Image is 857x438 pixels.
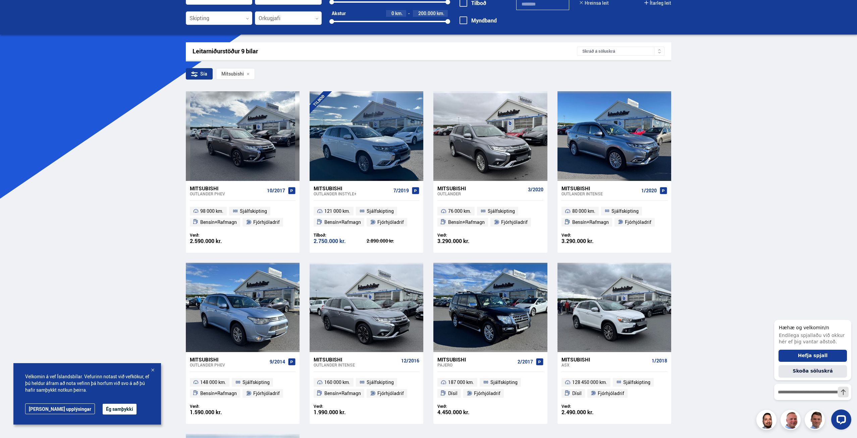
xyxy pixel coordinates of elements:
[769,307,854,435] iframe: LiveChat chat widget
[314,362,398,367] div: Outlander INTENSE
[367,239,420,243] div: 2.890.000 kr.
[561,233,614,238] div: Verð:
[448,218,485,226] span: Bensín+Rafmagn
[474,389,500,397] span: Fjórhjóladrif
[625,218,651,226] span: Fjórhjóladrif
[557,352,671,424] a: Mitsubishi ASX 1/2018 128 450 000 km. Sjálfskipting Dísil Fjórhjóladrif Verð: 2.490.000 kr.
[437,233,490,238] div: Verð:
[490,378,518,386] span: Sjálfskipting
[433,352,547,424] a: Mitsubishi PAJERO 2/2017 187 000 km. Sjálfskipting Dísil Fjórhjóladrif Verð: 4.450.000 kr.
[314,238,367,244] div: 2.750.000 kr.
[488,207,515,215] span: Sjálfskipting
[572,207,595,215] span: 80 000 km.
[561,409,614,415] div: 2.490.000 kr.
[393,188,409,193] span: 7/2019
[437,185,525,191] div: Mitsubishi
[572,378,607,386] span: 128 450 000 km.
[270,359,285,364] span: 9/2014
[367,378,394,386] span: Sjálfskipting
[437,356,515,362] div: Mitsubishi
[557,181,671,253] a: Mitsubishi Outlander INTENSE 1/2020 80 000 km. Sjálfskipting Bensín+Rafmagn Fjórhjóladrif Verð: 3...
[433,181,547,253] a: Mitsubishi Outlander 3/2020 76 000 km. Sjálfskipting Bensín+Rafmagn Fjórhjóladrif Verð: 3.290.000...
[324,378,350,386] span: 160 000 km.
[103,404,137,415] button: Ég samþykki
[332,11,346,16] div: Akstur
[324,389,361,397] span: Bensín+Rafmagn
[367,207,394,215] span: Sjálfskipting
[572,218,609,226] span: Bensín+Rafmagn
[190,185,264,191] div: Mitsubishi
[641,188,657,193] span: 1/2020
[437,409,490,415] div: 4.450.000 kr.
[193,48,577,55] div: Leitarniðurstöður 9 bílar
[460,17,497,23] label: Myndband
[448,378,474,386] span: 187 000 km.
[190,409,243,415] div: 1.590.000 kr.
[437,404,490,409] div: Verð:
[200,378,226,386] span: 148 000 km.
[186,352,300,424] a: Mitsubishi Outlander PHEV 9/2014 148 000 km. Sjálfskipting Bensín+Rafmagn Fjórhjóladrif Verð: 1.5...
[579,0,609,6] button: Hreinsa leit
[391,10,394,16] span: 0
[561,404,614,409] div: Verð:
[561,185,639,191] div: Mitsubishi
[572,389,582,397] span: Dísil
[437,191,525,196] div: Outlander
[310,181,423,253] a: Mitsubishi Outlander INSTYLE+ 7/2019 121 000 km. Sjálfskipting Bensín+Rafmagn Fjórhjóladrif Tilbo...
[377,218,404,226] span: Fjórhjóladrif
[528,187,543,192] span: 3/2020
[253,389,280,397] span: Fjórhjóladrif
[190,362,267,367] div: Outlander PHEV
[561,191,639,196] div: Outlander INTENSE
[437,362,515,367] div: PAJERO
[577,47,664,56] div: Skráð á söluskrá
[598,389,624,397] span: Fjórhjóladrif
[200,389,237,397] span: Bensín+Rafmagn
[310,352,423,424] a: Mitsubishi Outlander INTENSE 12/2016 160 000 km. Sjálfskipting Bensín+Rafmagn Fjórhjóladrif Verð:...
[437,238,490,244] div: 3.290.000 kr.
[200,207,223,215] span: 98 000 km.
[190,356,267,362] div: Mitsubishi
[186,68,213,80] div: Sía
[253,218,280,226] span: Fjórhjóladrif
[314,233,367,238] div: Tilboð:
[240,207,267,215] span: Sjálfskipting
[221,71,244,77] span: Mitsubishi
[448,207,471,215] span: 76 000 km.
[324,218,361,226] span: Bensín+Rafmagn
[623,378,650,386] span: Sjálfskipting
[644,0,671,6] button: Ítarleg leit
[190,404,243,409] div: Verð:
[652,358,667,363] span: 1/2018
[200,218,237,226] span: Bensín+Rafmagn
[395,11,403,16] span: km.
[190,238,243,244] div: 2.590.000 kr.
[314,404,367,409] div: Verð:
[267,188,285,193] span: 10/2017
[518,359,533,364] span: 2/2017
[314,409,367,415] div: 1.990.000 kr.
[611,207,639,215] span: Sjálfskipting
[190,191,264,196] div: Outlander PHEV
[757,411,778,431] img: nhp88E3Fdnt1Opn2.png
[401,358,419,363] span: 12/2016
[561,238,614,244] div: 3.290.000 kr.
[314,185,391,191] div: Mitsubishi
[243,378,270,386] span: Sjálfskipting
[561,356,649,362] div: Mitsubishi
[448,389,458,397] span: Dísil
[25,403,95,414] a: [PERSON_NAME] upplýsingar
[501,218,528,226] span: Fjórhjóladrif
[314,191,391,196] div: Outlander INSTYLE+
[377,389,404,397] span: Fjórhjóladrif
[25,373,149,393] span: Velkomin á vef Íslandsbílar. Vefurinn notast við vefkökur, ef þú heldur áfram að nota vefinn þá h...
[561,362,649,367] div: ASX
[186,181,300,253] a: Mitsubishi Outlander PHEV 10/2017 98 000 km. Sjálfskipting Bensín+Rafmagn Fjórhjóladrif Verð: 2.5...
[437,11,444,16] span: km.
